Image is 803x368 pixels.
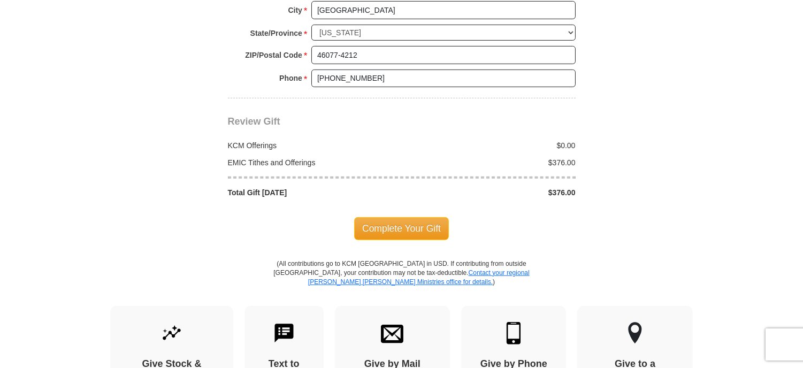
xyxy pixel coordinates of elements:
img: text-to-give.svg [273,322,295,344]
div: $376.00 [402,187,582,198]
img: envelope.svg [381,322,403,344]
a: Contact your regional [PERSON_NAME] [PERSON_NAME] Ministries office for details. [308,269,530,286]
div: KCM Offerings [222,140,402,151]
div: Total Gift [DATE] [222,187,402,198]
strong: City [288,3,302,18]
div: $0.00 [402,140,582,151]
strong: State/Province [250,26,302,41]
strong: Phone [279,71,302,86]
img: give-by-stock.svg [160,322,183,344]
strong: ZIP/Postal Code [245,48,302,63]
div: EMIC Tithes and Offerings [222,157,402,168]
p: (All contributions go to KCM [GEOGRAPHIC_DATA] in USD. If contributing from outside [GEOGRAPHIC_D... [273,259,530,306]
img: mobile.svg [502,322,525,344]
span: Complete Your Gift [354,217,449,240]
span: Review Gift [228,116,280,127]
div: $376.00 [402,157,582,168]
img: other-region [628,322,643,344]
